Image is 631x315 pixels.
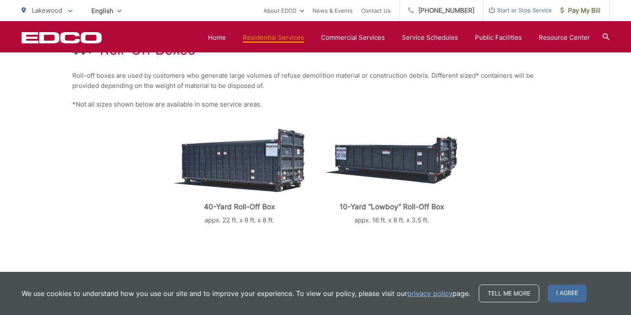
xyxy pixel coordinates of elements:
span: Lakewood [32,6,62,14]
a: EDCD logo. Return to the homepage. [22,32,102,44]
a: privacy policy [407,288,453,299]
a: Home [208,33,226,43]
a: Public Facilities [475,33,522,43]
p: 40-Yard Roll-Off Box [174,203,305,211]
p: We use cookies to understand how you use our site and to improve your experience. To view our pol... [22,288,470,299]
p: Roll-off boxes are used by customers who generate large volumes of refuse demolition material or ... [72,71,559,91]
a: Service Schedules [402,33,458,43]
p: *Not all sizes shown below are available in some service areas. [72,99,559,110]
span: English [85,3,128,18]
img: roll-off-40-yard.png [174,129,305,192]
a: Contact Us [361,5,391,16]
p: 10-Yard “Lowboy” Roll-Off Box [326,203,457,211]
p: appx. 16 ft. x 8 ft. x 3.5 ft. [326,215,457,225]
p: appx. 22 ft. x 8 ft. x 8 ft. [174,215,305,225]
a: Tell me more [479,285,539,302]
img: roll-off-lowboy.png [326,137,457,184]
a: News & Events [313,5,353,16]
a: Residential Services [243,33,304,43]
a: Commercial Services [321,33,385,43]
a: About EDCO [263,5,304,16]
a: Resource Center [539,33,590,43]
span: Pay My Bill [560,5,601,16]
span: I agree [548,285,587,302]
